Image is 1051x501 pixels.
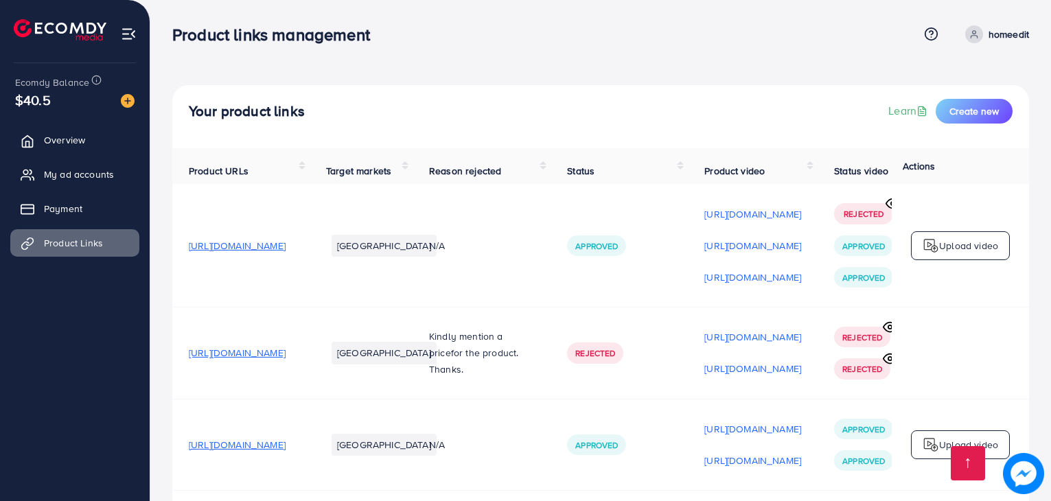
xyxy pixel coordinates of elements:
[189,103,305,120] h4: Your product links
[15,90,51,110] span: $40.5
[429,164,501,178] span: Reason rejected
[842,240,885,252] span: Approved
[939,436,998,453] p: Upload video
[939,237,998,254] p: Upload video
[189,346,286,360] span: [URL][DOMAIN_NAME]
[44,236,103,250] span: Product Links
[332,342,437,364] li: [GEOGRAPHIC_DATA]
[842,331,882,343] span: Rejected
[936,99,1013,124] button: Create new
[844,208,883,220] span: Rejected
[834,164,888,178] span: Status video
[14,19,106,40] img: logo
[15,75,89,89] span: Ecomdy Balance
[189,164,249,178] span: Product URLs
[10,161,139,188] a: My ad accounts
[189,239,286,253] span: [URL][DOMAIN_NAME]
[10,195,139,222] a: Payment
[575,240,618,252] span: Approved
[429,239,445,253] span: N/A
[575,439,618,451] span: Approved
[704,360,801,377] p: [URL][DOMAIN_NAME]
[1003,453,1044,494] img: image
[923,436,939,453] img: logo
[842,272,885,283] span: Approved
[44,133,85,147] span: Overview
[960,25,1029,43] a: homeedit
[704,421,801,437] p: [URL][DOMAIN_NAME]
[842,363,882,375] span: Rejected
[842,455,885,467] span: Approved
[172,25,381,45] h3: Product links management
[121,26,137,42] img: menu
[567,164,594,178] span: Status
[989,26,1029,43] p: homeedit
[189,438,286,452] span: [URL][DOMAIN_NAME]
[704,329,801,345] p: [URL][DOMAIN_NAME]
[332,235,437,257] li: [GEOGRAPHIC_DATA]
[451,346,454,360] span: f
[332,434,437,456] li: [GEOGRAPHIC_DATA]
[842,423,885,435] span: Approved
[429,438,445,452] span: N/A
[704,237,801,254] p: [URL][DOMAIN_NAME]
[10,126,139,154] a: Overview
[326,164,391,178] span: Target markets
[888,103,930,119] a: Learn
[704,269,801,286] p: [URL][DOMAIN_NAME]
[121,94,135,108] img: image
[44,167,114,181] span: My ad accounts
[10,229,139,257] a: Product Links
[44,202,82,215] span: Payment
[429,328,534,361] p: Kindly mention a price or the product.
[903,159,935,173] span: Actions
[704,452,801,469] p: [URL][DOMAIN_NAME]
[575,347,615,359] span: Rejected
[949,104,999,118] span: Create new
[429,361,534,377] p: Thanks.
[923,237,939,254] img: logo
[704,206,801,222] p: [URL][DOMAIN_NAME]
[704,164,765,178] span: Product video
